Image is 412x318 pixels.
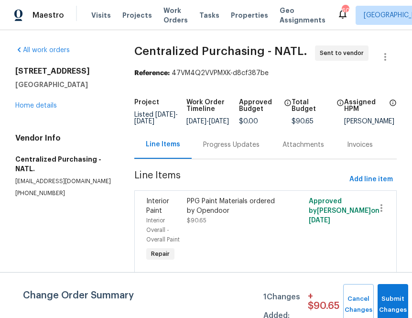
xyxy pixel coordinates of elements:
[134,111,178,125] span: -
[344,118,397,125] div: [PERSON_NAME]
[163,6,188,25] span: Work Orders
[203,140,260,150] div: Progress Updates
[15,177,111,186] p: [EMAIL_ADDRESS][DOMAIN_NAME]
[134,68,397,78] div: 47VM4Q2VVPMXK-d8cf387be
[239,118,258,125] span: $0.00
[146,218,180,242] span: Interior Overall - Overall Paint
[33,11,64,20] span: Maestro
[134,99,159,106] h5: Project
[122,11,152,20] span: Projects
[155,111,175,118] span: [DATE]
[147,249,173,259] span: Repair
[292,118,314,125] span: $90.65
[146,198,169,214] span: Interior Paint
[320,48,368,58] span: Sent to vendor
[134,118,154,125] span: [DATE]
[347,140,373,150] div: Invoices
[15,133,111,143] h4: Vendor Info
[186,118,206,125] span: [DATE]
[292,99,334,112] h5: Total Budget
[15,154,111,174] h5: Centralized Purchasing - NATL.
[15,80,111,89] h5: [GEOGRAPHIC_DATA]
[349,174,393,186] span: Add line item
[239,99,281,112] h5: Approved Budget
[15,66,111,76] h2: [STREET_ADDRESS]
[282,140,324,150] div: Attachments
[187,218,206,223] span: $90.65
[344,99,386,112] h5: Assigned HPM
[15,102,57,109] a: Home details
[134,111,178,125] span: Listed
[348,294,369,316] span: Cancel Changes
[134,70,170,77] b: Reference:
[382,294,403,316] span: Submit Changes
[199,12,219,19] span: Tasks
[146,140,180,149] div: Line Items
[134,45,307,57] span: Centralized Purchasing - NATL.
[342,6,348,15] div: 609
[186,118,229,125] span: -
[389,99,397,118] span: The hpm assigned to this work order.
[284,99,292,118] span: The total cost of line items that have been approved by both Opendoor and the Trade Partner. This...
[209,118,229,125] span: [DATE]
[15,189,111,197] p: [PHONE_NUMBER]
[309,198,379,224] span: Approved by [PERSON_NAME] on
[280,6,325,25] span: Geo Assignments
[15,47,70,54] a: All work orders
[346,171,397,188] button: Add line item
[186,99,239,112] h5: Work Order Timeline
[336,99,344,118] span: The total cost of line items that have been proposed by Opendoor. This sum includes line items th...
[231,11,268,20] span: Properties
[134,171,346,188] span: Line Items
[91,11,111,20] span: Visits
[187,197,283,216] div: PPG Paint Materials ordered by Opendoor
[309,217,330,224] span: [DATE]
